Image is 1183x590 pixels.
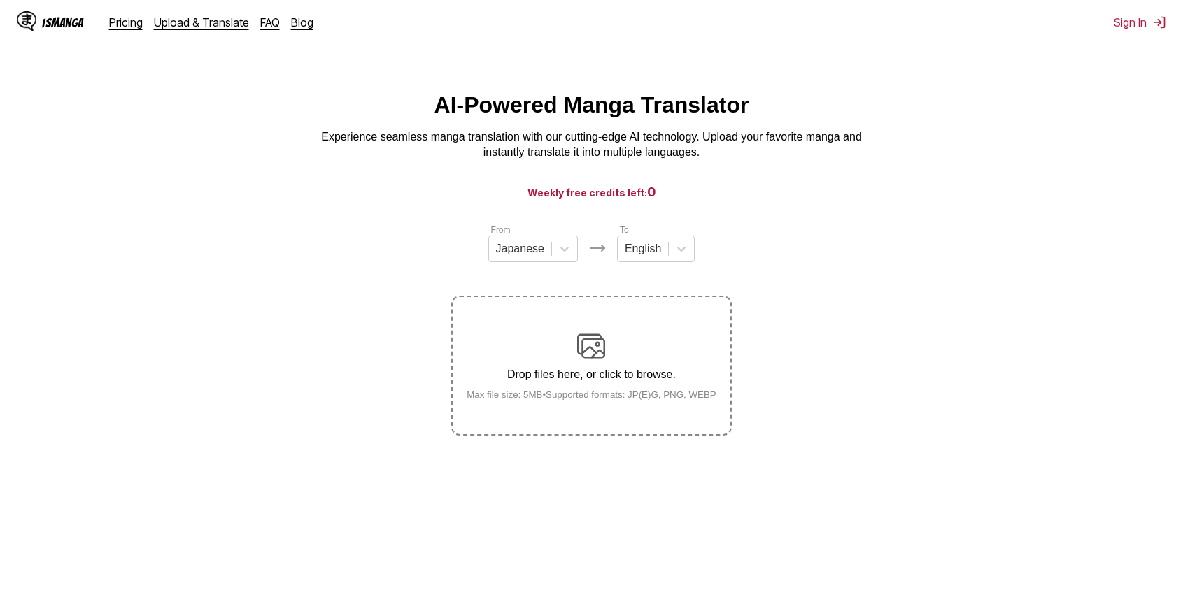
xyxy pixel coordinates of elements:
a: Upload & Translate [154,15,249,29]
img: Languages icon [589,240,606,257]
button: Sign In [1114,15,1166,29]
p: Drop files here, or click to browse. [455,368,728,381]
a: Pricing [109,15,143,29]
img: IsManga Logo [17,11,36,31]
img: Sign out [1152,15,1166,29]
h1: AI-Powered Manga Translator [434,92,749,118]
p: Experience seamless manga translation with our cutting-edge AI technology. Upload your favorite m... [312,129,872,161]
label: From [491,225,511,235]
a: FAQ [260,15,280,29]
small: Max file size: 5MB • Supported formats: JP(E)G, PNG, WEBP [455,389,728,400]
h3: Weekly free credits left: [34,183,1149,201]
a: Blog [291,15,313,29]
label: To [620,225,629,235]
span: 0 [647,185,656,199]
a: IsManga LogoIsManga [17,11,109,34]
div: IsManga [42,16,84,29]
